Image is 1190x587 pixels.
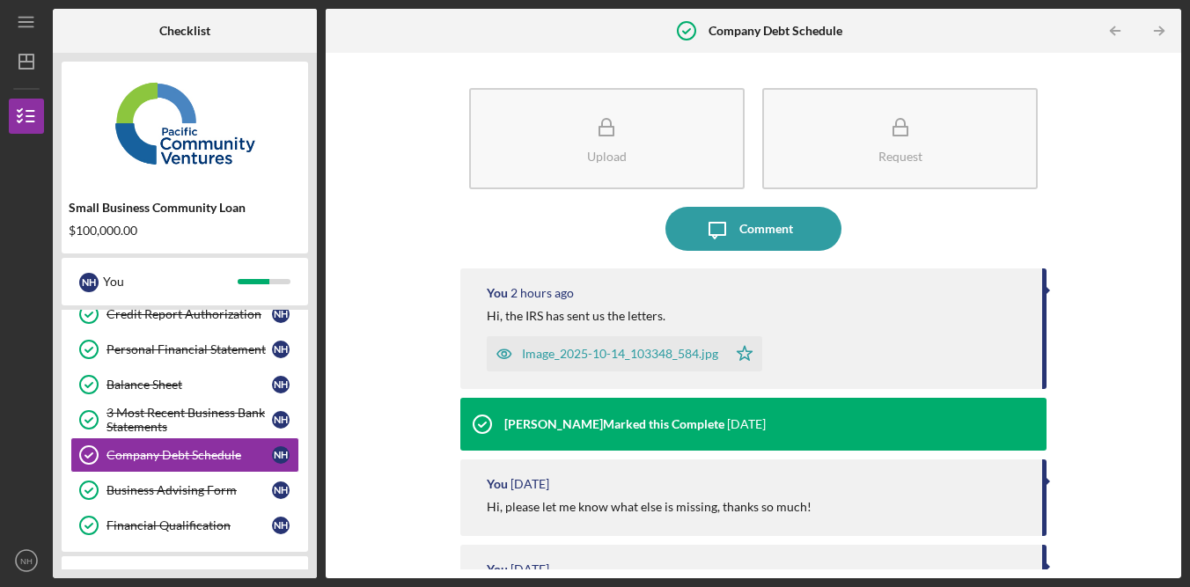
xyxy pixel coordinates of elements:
[70,473,299,508] a: Business Advising FormNH
[79,273,99,292] div: N H
[69,224,301,238] div: $100,000.00
[62,70,308,176] img: Product logo
[9,543,44,578] button: NH
[487,500,812,514] div: Hi, please let me know what else is missing, thanks so much!
[107,448,272,462] div: Company Debt Schedule
[487,286,508,300] div: You
[159,24,210,38] b: Checklist
[727,417,766,431] time: 2025-09-18 19:53
[511,477,549,491] time: 2025-09-15 21:38
[103,267,238,297] div: You
[272,481,290,499] div: N H
[70,367,299,402] a: Balance SheetNH
[272,446,290,464] div: N H
[272,411,290,429] div: N H
[522,347,718,361] div: Image_2025-10-14_103348_584.jpg
[665,207,841,251] button: Comment
[263,568,295,578] div: 0 / 2
[107,483,272,497] div: Business Advising Form
[107,307,272,321] div: Credit Report Authorization
[511,562,549,576] time: 2025-09-15 07:13
[487,477,508,491] div: You
[272,376,290,393] div: N H
[69,201,301,215] div: Small Business Community Loan
[272,305,290,323] div: N H
[70,332,299,367] a: Personal Financial StatementNH
[107,378,272,392] div: Balance Sheet
[70,297,299,332] a: Credit Report AuthorizationNH
[504,417,724,431] div: [PERSON_NAME] Marked this Complete
[272,341,290,358] div: N H
[709,24,842,38] b: Company Debt Schedule
[70,402,299,437] a: 3 Most Recent Business Bank StatementsNH
[107,518,272,532] div: Financial Qualification
[107,406,272,434] div: 3 Most Recent Business Bank Statements
[739,207,793,251] div: Comment
[70,437,299,473] a: Company Debt ScheduleNH
[487,336,762,371] button: Image_2025-10-14_103348_584.jpg
[487,309,665,323] div: Hi, the IRS has sent us the letters.
[70,508,299,543] a: Financial QualificationNH
[20,556,33,566] text: NH
[878,150,922,163] div: Request
[487,562,508,576] div: You
[587,150,627,163] div: Upload
[272,517,290,534] div: N H
[97,568,251,578] div: Underwriting
[762,88,1038,189] button: Request
[511,286,574,300] time: 2025-10-14 17:35
[107,342,272,356] div: Personal Financial Statement
[469,88,745,189] button: Upload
